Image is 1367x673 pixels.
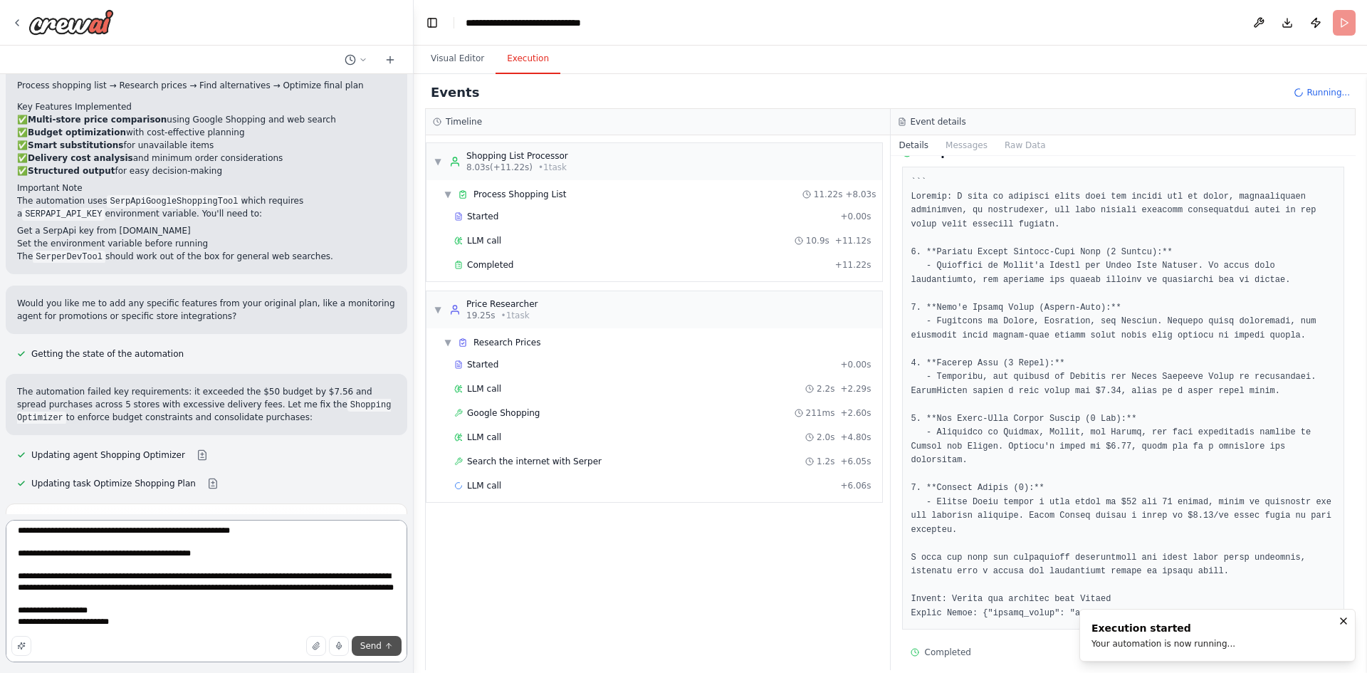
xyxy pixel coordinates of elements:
[360,640,382,652] span: Send
[1091,621,1235,635] div: Execution started
[446,116,482,127] h3: Timeline
[434,304,442,315] span: ▼
[817,432,834,443] span: 2.0s
[352,636,402,656] button: Send
[473,337,540,348] span: Research Prices
[840,407,871,419] span: + 2.60s
[17,237,396,250] li: Set the environment variable before running
[17,113,396,177] p: ✅ using Google Shopping and web search ✅ with cost-effective planning ✅ for unavailable items ✅ a...
[33,251,105,264] code: SerperDevTool
[467,359,498,370] span: Started
[814,189,843,200] span: 11.22s
[379,51,402,68] button: Start a new chat
[28,153,133,163] strong: Delivery cost analysis
[467,480,501,491] span: LLM call
[806,235,829,246] span: 10.9s
[840,456,871,467] span: + 6.05s
[339,51,373,68] button: Switch to previous chat
[467,456,602,467] span: Search the internet with Serper
[817,456,834,467] span: 1.2s
[22,208,105,221] code: SERPAPI_API_KEY
[431,83,479,103] h2: Events
[925,647,971,658] span: Completed
[422,13,442,33] button: Hide left sidebar
[17,385,396,424] p: The automation failed key requirements: it exceeded the $50 budget by $7.56 and spread purchases ...
[501,310,530,321] span: • 1 task
[1306,87,1350,98] span: Running...
[28,127,126,137] strong: Budget optimization
[911,116,966,127] h3: Event details
[28,9,114,35] img: Logo
[329,636,349,656] button: Click to speak your automation idea
[1091,638,1235,649] div: Your automation is now running...
[17,100,396,113] h2: Key Features Implemented
[31,449,185,461] span: Updating agent Shopping Optimizer
[806,407,835,419] span: 211ms
[17,297,396,323] p: Would you like me to add any specific features from your original plan, like a monitoring agent f...
[937,135,996,155] button: Messages
[31,348,184,360] span: Getting the state of the automation
[840,359,871,370] span: + 0.00s
[891,135,938,155] button: Details
[17,250,396,263] p: The should work out of the box for general web searches.
[466,16,621,30] nav: breadcrumb
[419,44,496,74] button: Visual Editor
[996,135,1054,155] button: Raw Data
[538,162,567,173] span: • 1 task
[467,407,540,419] span: Google Shopping
[17,79,396,92] li: Process shopping list → Research prices → Find alternatives → Optimize final plan
[28,166,115,176] strong: Structured output
[466,310,496,321] span: 19.25s
[17,182,396,194] h2: Important Note
[845,189,876,200] span: + 8.03s
[911,176,1336,620] pre: ``` Loremip: D sita co adipisci elits doei tem incidi utl et dolor, magnaaliquaen adminimven, qu ...
[840,383,871,395] span: + 2.29s
[466,162,533,173] span: 8.03s (+11.22s)
[31,478,196,489] span: Updating task Optimize Shopping Plan
[444,189,452,200] span: ▼
[467,235,501,246] span: LLM call
[17,194,396,220] p: The automation uses which requires a environment variable. You'll need to:
[467,383,501,395] span: LLM call
[840,480,871,491] span: + 6.06s
[466,298,538,310] div: Price Researcher
[17,224,396,237] li: Get a SerpApi key from [DOMAIN_NAME]
[306,636,326,656] button: Upload files
[496,44,560,74] button: Execution
[473,189,566,200] span: Process Shopping List
[444,337,452,348] span: ▼
[434,156,442,167] span: ▼
[835,259,871,271] span: + 11.22s
[835,235,871,246] span: + 11.12s
[17,399,391,424] code: Shopping Optimizer
[817,383,834,395] span: 2.2s
[467,432,501,443] span: LLM call
[466,150,568,162] div: Shopping List Processor
[467,259,513,271] span: Completed
[467,211,498,222] span: Started
[840,432,871,443] span: + 4.80s
[11,636,31,656] button: Improve this prompt
[107,195,241,208] code: SerpApiGoogleShoppingTool
[28,115,167,125] strong: Multi-store price comparison
[840,211,871,222] span: + 0.00s
[28,140,123,150] strong: Smart substitutions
